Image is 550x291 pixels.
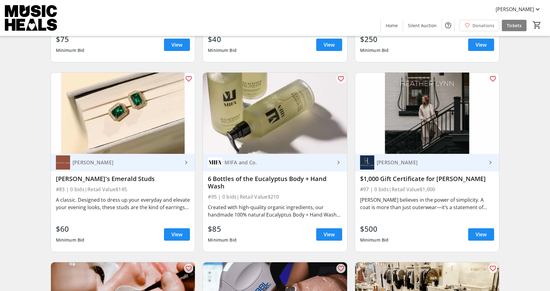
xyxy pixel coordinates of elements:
button: Help [442,19,454,32]
div: Minimum Bid [56,45,85,56]
div: [PERSON_NAME] believes in the power of simplicity. A coat is more than just outerwear—it’s a stat... [360,196,494,211]
span: View [324,41,335,48]
a: MIFA and Co.MIFA and Co. [203,154,347,171]
img: $1,000 Gift Certificate for Heather Lynn Cashmere [355,73,499,154]
div: $500 [360,223,389,234]
div: #95 | 0 bids | Retail Value $210 [208,192,342,201]
img: Mel's Emerald Studs [51,73,195,154]
span: View [476,41,487,48]
mat-icon: favorite_outline [185,265,192,272]
mat-icon: keyboard_arrow_right [335,159,342,166]
div: [PERSON_NAME]'s Emerald Studs [56,175,190,183]
div: #83 | 0 bids | Retail Value $145 [56,185,190,194]
mat-icon: favorite_outline [489,75,497,82]
div: Minimum Bid [208,45,237,56]
div: $250 [360,34,389,45]
img: Music Heals Charitable Foundation's Logo [4,2,59,33]
a: View [164,39,190,51]
div: Minimum Bid [56,234,85,246]
div: A classic. Designed to dress up your everyday and elevate your evening looks, these studs are the... [56,196,190,211]
a: Heather Lynn[PERSON_NAME] [355,154,499,171]
span: Donations [472,22,494,29]
div: Created with high-quality organic ingredients, our handmade 100% natural Eucalyptus Body + Hand W... [208,204,342,218]
a: View [164,228,190,241]
div: Minimum Bid [208,234,237,246]
mat-icon: favorite_outline [337,265,345,272]
div: MIFA and Co. [222,159,335,166]
a: Tickets [502,20,527,31]
img: 6 Bottles of the Eucalyptus Body + Hand Wash [203,73,347,154]
a: View [316,39,342,51]
img: MIFA and Co. [208,155,222,170]
span: Tickets [507,22,522,29]
a: Silent Auction [403,20,442,31]
a: Home [381,20,403,31]
div: [PERSON_NAME] [374,159,487,166]
span: [PERSON_NAME] [496,6,534,13]
mat-icon: favorite_outline [185,75,192,82]
div: $60 [56,223,85,234]
span: Silent Auction [408,22,437,29]
a: View [468,228,494,241]
mat-icon: favorite_outline [489,265,497,272]
div: Minimum Bid [360,234,389,246]
a: Melanie Auld Jewelry[PERSON_NAME] [51,154,195,171]
div: $75 [56,34,85,45]
button: Cart [531,19,543,31]
button: [PERSON_NAME] [491,4,546,14]
div: $40 [208,34,237,45]
div: [PERSON_NAME] [70,159,183,166]
a: View [316,228,342,241]
span: View [324,231,335,238]
span: View [171,231,183,238]
mat-icon: keyboard_arrow_right [487,159,494,166]
a: Donations [460,20,499,31]
div: $85 [208,223,237,234]
a: View [468,39,494,51]
span: View [171,41,183,48]
span: Home [386,22,398,29]
span: View [476,231,487,238]
img: Melanie Auld Jewelry [56,155,70,170]
img: Heather Lynn [360,155,374,170]
div: Minimum Bid [360,45,389,56]
mat-icon: favorite_outline [337,75,345,82]
div: #97 | 0 bids | Retail Value $1,000 [360,185,494,194]
div: $1,000 Gift Certificate for [PERSON_NAME] [360,175,494,183]
mat-icon: keyboard_arrow_right [183,159,190,166]
div: 6 Bottles of the Eucalyptus Body + Hand Wash [208,175,342,190]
